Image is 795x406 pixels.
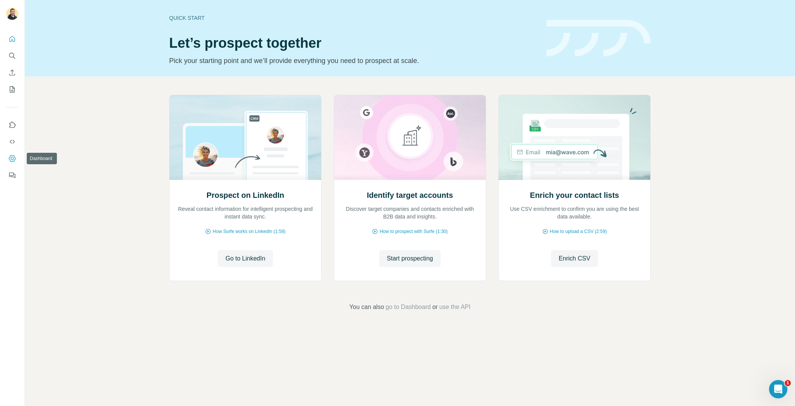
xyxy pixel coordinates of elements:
[6,135,18,149] button: Use Surfe API
[349,302,384,312] span: You can also
[169,55,537,66] p: Pick your starting point and we’ll provide everything you need to prospect at scale.
[546,20,651,57] img: banner
[379,250,441,267] button: Start prospecting
[769,380,787,398] iframe: Intercom live chat
[551,250,598,267] button: Enrich CSV
[439,302,470,312] button: use the API
[498,95,651,180] img: Enrich your contact lists
[530,190,619,201] h2: Enrich your contact lists
[169,14,537,22] div: Quick start
[169,36,537,51] h1: Let’s prospect together
[387,254,433,263] span: Start prospecting
[6,82,18,96] button: My lists
[386,302,431,312] button: go to Dashboard
[177,205,313,220] p: Reveal contact information for intelligent prospecting and instant data sync.
[342,205,478,220] p: Discover target companies and contacts enriched with B2B data and insights.
[6,152,18,165] button: Dashboard
[785,380,791,386] span: 1
[225,254,265,263] span: Go to LinkedIn
[6,168,18,182] button: Feedback
[6,32,18,46] button: Quick start
[559,254,590,263] span: Enrich CSV
[169,95,322,180] img: Prospect on LinkedIn
[550,228,607,235] span: How to upload a CSV (2:59)
[367,190,453,201] h2: Identify target accounts
[6,49,18,63] button: Search
[432,302,438,312] span: or
[218,250,273,267] button: Go to LinkedIn
[380,228,448,235] span: How to prospect with Surfe (1:30)
[6,118,18,132] button: Use Surfe on LinkedIn
[334,95,486,180] img: Identify target accounts
[207,190,284,201] h2: Prospect on LinkedIn
[6,8,18,20] img: Avatar
[6,66,18,79] button: Enrich CSV
[506,205,643,220] p: Use CSV enrichment to confirm you are using the best data available.
[213,228,286,235] span: How Surfe works on LinkedIn (1:58)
